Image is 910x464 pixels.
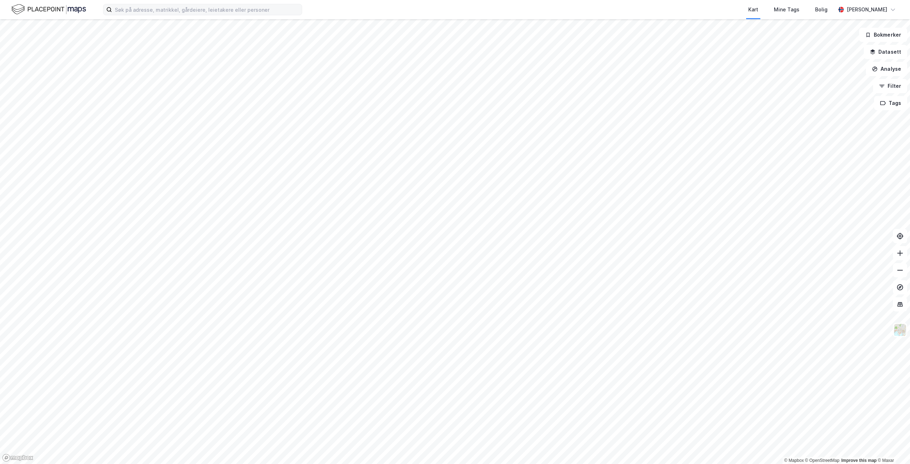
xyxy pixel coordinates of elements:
a: Improve this map [841,458,877,463]
iframe: Chat Widget [874,430,910,464]
div: [PERSON_NAME] [847,5,887,14]
a: OpenStreetMap [805,458,840,463]
div: Kontrollprogram for chat [874,430,910,464]
button: Analyse [866,62,907,76]
div: Kart [748,5,758,14]
img: Z [893,323,907,337]
button: Bokmerker [859,28,907,42]
a: Mapbox [784,458,804,463]
a: Mapbox homepage [2,454,33,462]
div: Mine Tags [774,5,799,14]
button: Datasett [864,45,907,59]
img: logo.f888ab2527a4732fd821a326f86c7f29.svg [11,3,86,16]
div: Bolig [815,5,828,14]
input: Søk på adresse, matrikkel, gårdeiere, leietakere eller personer [112,4,302,15]
button: Filter [873,79,907,93]
button: Tags [874,96,907,110]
